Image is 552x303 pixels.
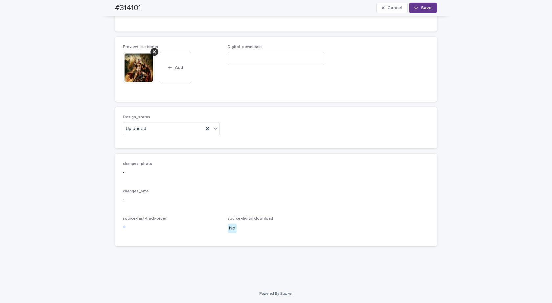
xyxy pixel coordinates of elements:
[376,3,408,13] button: Cancel
[228,217,273,221] span: source-digital-download
[126,125,146,132] span: Uploaded
[123,189,149,193] span: changes_size
[228,224,237,233] div: No
[123,45,158,49] span: Preview_customer
[123,196,429,203] p: -
[259,292,292,295] a: Powered By Stacker
[123,217,167,221] span: source-fast-track-order
[123,115,150,119] span: Design_status
[160,52,191,83] button: Add
[123,169,429,176] p: -
[421,6,432,10] span: Save
[123,162,152,166] span: changes_photo
[228,45,263,49] span: Digital_downloads
[115,3,141,13] h2: #314101
[409,3,437,13] button: Save
[387,6,402,10] span: Cancel
[175,65,183,70] span: Add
